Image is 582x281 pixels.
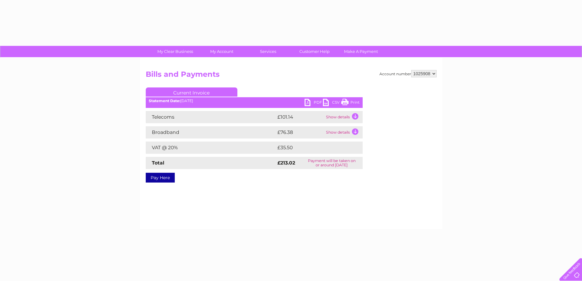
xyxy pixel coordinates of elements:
td: £76.38 [276,126,324,139]
td: Broadband [146,126,276,139]
h2: Bills and Payments [146,70,437,82]
a: Customer Help [289,46,340,57]
a: CSV [323,99,341,108]
td: VAT @ 20% [146,142,276,154]
a: Print [341,99,360,108]
strong: Total [152,160,164,166]
strong: £213.02 [277,160,295,166]
div: [DATE] [146,99,363,103]
div: Account number [379,70,437,77]
td: Telecoms [146,111,276,123]
td: Show details [324,111,363,123]
td: £101.14 [276,111,324,123]
a: Pay Here [146,173,175,183]
td: Payment will be taken on or around [DATE] [301,157,362,169]
a: PDF [305,99,323,108]
td: Show details [324,126,363,139]
a: Services [243,46,293,57]
a: Current Invoice [146,87,237,97]
a: Make A Payment [336,46,386,57]
a: My Account [196,46,247,57]
b: Statement Date: [149,98,180,103]
a: My Clear Business [150,46,200,57]
td: £35.50 [276,142,350,154]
